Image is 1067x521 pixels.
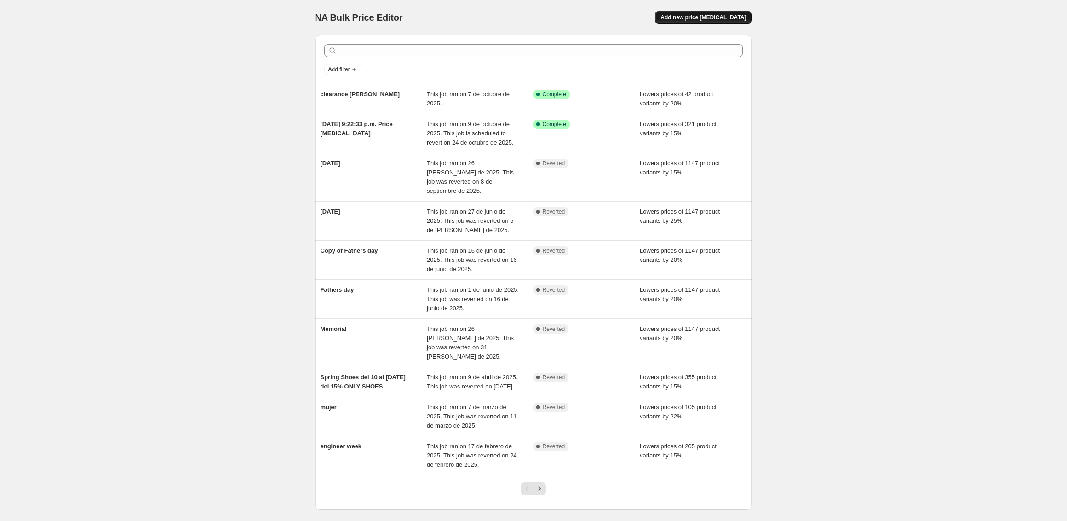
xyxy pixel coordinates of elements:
span: Copy of Fathers day [321,247,378,254]
span: This job ran on 27 de junio de 2025. This job was reverted on 5 de [PERSON_NAME] de 2025. [427,208,513,233]
span: Reverted [543,325,565,333]
span: Reverted [543,374,565,381]
span: Lowers prices of 1147 product variants by 20% [640,325,720,342]
span: Lowers prices of 1147 product variants by 20% [640,247,720,263]
span: Lowers prices of 105 product variants by 22% [640,404,717,420]
span: Memorial [321,325,347,332]
span: Reverted [543,208,565,215]
span: Lowers prices of 1147 product variants by 20% [640,286,720,302]
span: Lowers prices of 1147 product variants by 15% [640,160,720,176]
span: engineer week [321,443,362,450]
span: This job ran on 1 de junio de 2025. This job was reverted on 16 de junio de 2025. [427,286,519,312]
span: Reverted [543,160,565,167]
span: Lowers prices of 205 product variants by 15% [640,443,717,459]
span: NA Bulk Price Editor [315,12,403,23]
nav: Pagination [521,482,546,495]
span: Reverted [543,404,565,411]
button: Add filter [324,64,361,75]
span: This job ran on 7 de marzo de 2025. This job was reverted on 11 de marzo de 2025. [427,404,517,429]
span: This job ran on 26 [PERSON_NAME] de 2025. This job was reverted on 31 [PERSON_NAME] de 2025. [427,325,514,360]
span: Lowers prices of 1147 product variants by 25% [640,208,720,224]
button: Next [533,482,546,495]
span: This job ran on 9 de abril de 2025. This job was reverted on [DATE]. [427,374,517,390]
span: Fathers day [321,286,354,293]
span: [DATE] [321,160,340,167]
span: Reverted [543,247,565,255]
span: Reverted [543,443,565,450]
span: mujer [321,404,337,411]
span: Add filter [328,66,350,73]
span: [DATE] 9:22:33 p.m. Price [MEDICAL_DATA] [321,121,393,137]
span: Lowers prices of 42 product variants by 20% [640,91,713,107]
span: Spring Shoes del 10 al [DATE] del 15% ONLY SHOES [321,374,406,390]
span: Lowers prices of 355 product variants by 15% [640,374,717,390]
span: This job ran on 26 [PERSON_NAME] de 2025. This job was reverted on 8 de septiembre de 2025. [427,160,514,194]
span: Complete [543,91,566,98]
span: Lowers prices of 321 product variants by 15% [640,121,717,137]
span: This job ran on 16 de junio de 2025. This job was reverted on 16 de junio de 2025. [427,247,517,272]
span: [DATE] [321,208,340,215]
span: clearance [PERSON_NAME] [321,91,400,98]
span: This job ran on 7 de octubre de 2025. [427,91,510,107]
span: This job ran on 17 de febrero de 2025. This job was reverted on 24 de febrero de 2025. [427,443,517,468]
span: Add new price [MEDICAL_DATA] [660,14,746,21]
span: Reverted [543,286,565,294]
span: Complete [543,121,566,128]
span: This job ran on 9 de octubre de 2025. This job is scheduled to revert on 24 de octubre de 2025. [427,121,514,146]
button: Add new price [MEDICAL_DATA] [655,11,751,24]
